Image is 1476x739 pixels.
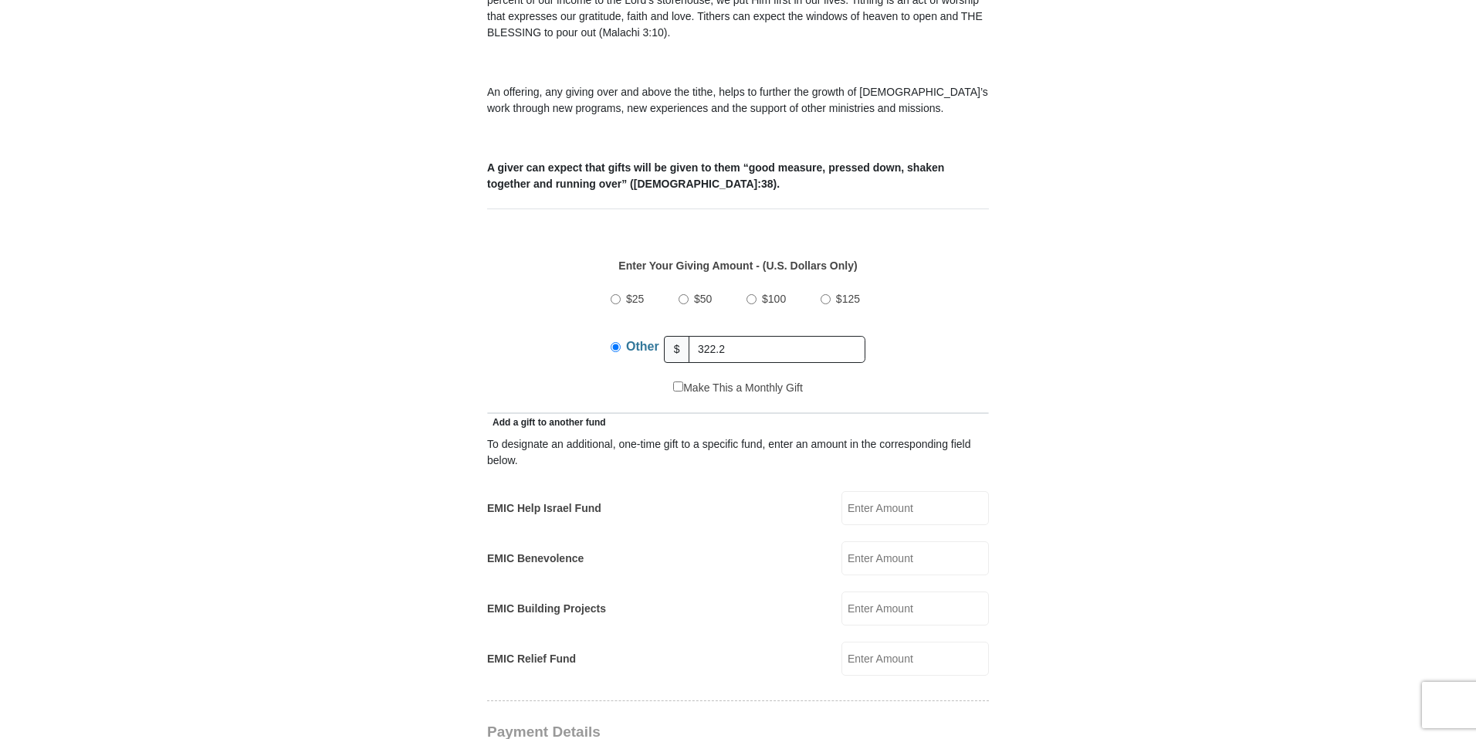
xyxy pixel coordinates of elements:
p: An offering, any giving over and above the tithe, helps to further the growth of [DEMOGRAPHIC_DAT... [487,84,989,117]
label: EMIC Help Israel Fund [487,500,601,517]
input: Enter Amount [841,592,989,625]
span: $50 [694,293,712,305]
span: Other [626,340,659,353]
span: $25 [626,293,644,305]
div: To designate an additional, one-time gift to a specific fund, enter an amount in the correspondin... [487,436,989,469]
label: Make This a Monthly Gift [673,380,803,396]
input: Other Amount [689,336,865,363]
strong: Enter Your Giving Amount - (U.S. Dollars Only) [618,259,857,272]
input: Make This a Monthly Gift [673,381,683,392]
span: $125 [836,293,860,305]
input: Enter Amount [841,491,989,525]
b: A giver can expect that gifts will be given to them “good measure, pressed down, shaken together ... [487,161,944,190]
span: $100 [762,293,786,305]
label: EMIC Building Projects [487,601,606,617]
span: $ [664,336,690,363]
input: Enter Amount [841,642,989,676]
input: Enter Amount [841,541,989,575]
label: EMIC Relief Fund [487,651,576,667]
label: EMIC Benevolence [487,551,584,567]
span: Add a gift to another fund [487,417,606,428]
